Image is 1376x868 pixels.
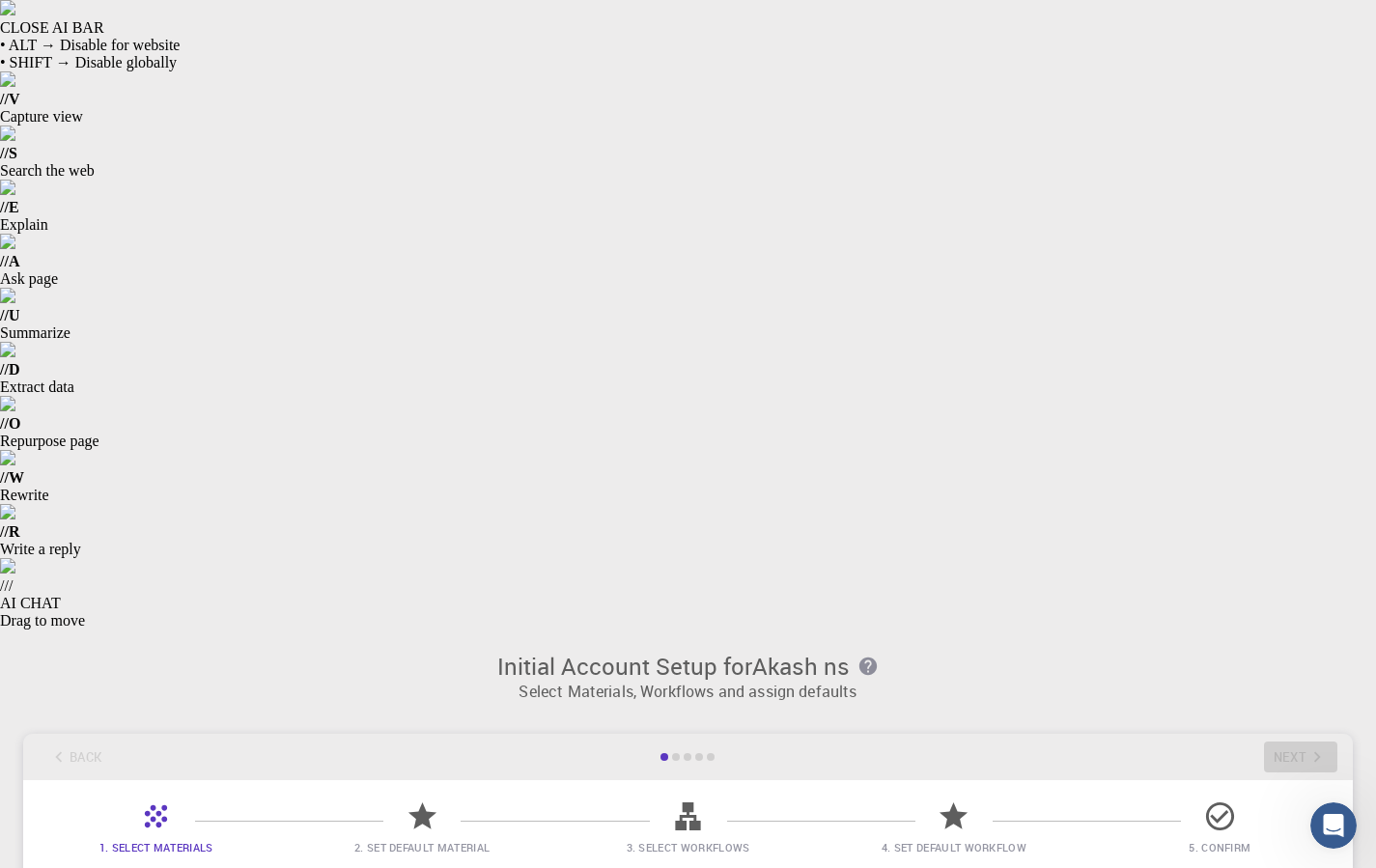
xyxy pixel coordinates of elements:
[1189,840,1250,854] span: 5. Confirm
[35,653,1341,680] h3: Initial Account Setup for Akash ns
[627,840,750,854] span: 3. Select Workflows
[354,840,490,854] span: 2. Set Default Material
[882,840,1026,854] span: 4. Set Default Workflow
[41,14,110,31] span: Support
[99,840,213,854] span: 1. Select Materials
[1310,802,1357,849] iframe: Intercom live chat
[35,680,1341,703] p: Select Materials, Workflows and assign defaults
